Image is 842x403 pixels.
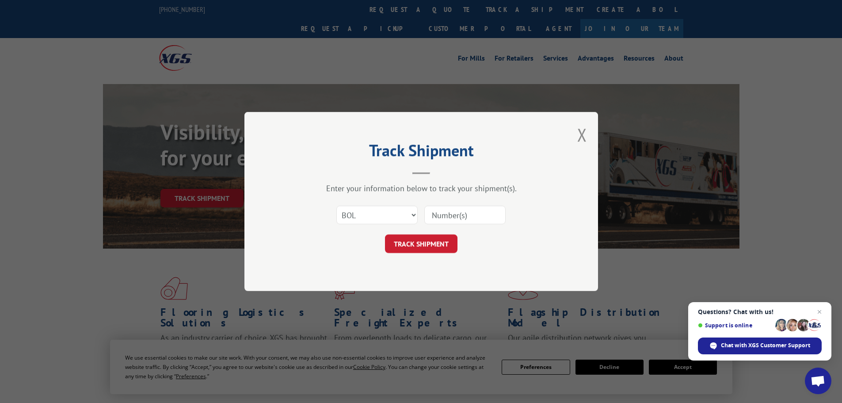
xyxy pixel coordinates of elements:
[424,206,506,224] input: Number(s)
[289,144,554,161] h2: Track Shipment
[698,322,772,329] span: Support is online
[698,338,822,354] div: Chat with XGS Customer Support
[805,368,831,394] div: Open chat
[698,308,822,315] span: Questions? Chat with us!
[385,234,457,253] button: TRACK SHIPMENT
[289,183,554,193] div: Enter your information below to track your shipment(s).
[577,123,587,146] button: Close modal
[721,342,810,349] span: Chat with XGS Customer Support
[814,307,825,317] span: Close chat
